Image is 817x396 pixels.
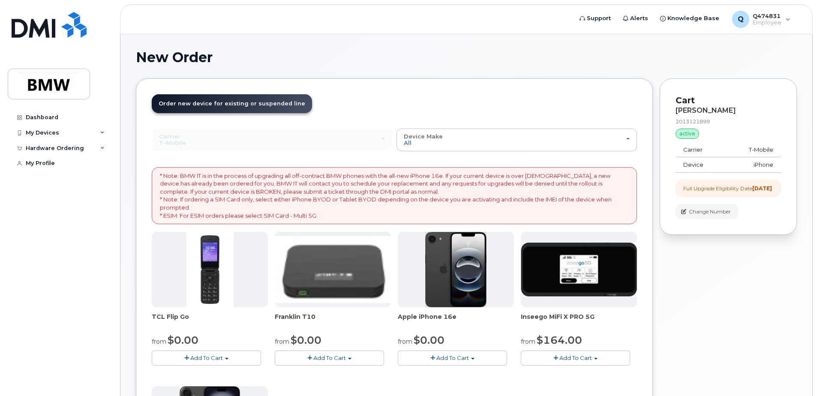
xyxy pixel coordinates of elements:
td: Device [676,157,725,173]
iframe: Messenger Launcher [780,359,811,390]
span: Add To Cart [559,354,592,361]
small: from [521,338,535,345]
div: Apple iPhone 16e [398,312,514,330]
small: from [275,338,289,345]
td: T-Mobile [725,142,781,158]
div: Full Upgrade Eligibility Date [683,185,772,192]
small: from [398,338,412,345]
button: Device Make All [396,129,637,151]
img: TCL_FLIP_MODE.jpg [186,232,234,307]
button: Change Number [676,204,738,219]
div: TCL Flip Go [152,312,268,330]
span: Add To Cart [190,354,223,361]
img: cut_small_inseego_5G.jpg [521,243,637,297]
p: Cart [676,94,781,107]
span: Change Number [689,208,731,216]
div: [PERSON_NAME] [676,107,781,114]
button: Add To Cart [398,351,507,366]
span: Device Make [404,133,443,140]
button: Add To Cart [152,351,261,366]
img: iphone16e.png [425,232,487,307]
strong: [DATE] [752,185,772,192]
div: Franklin T10 [275,312,391,330]
span: $164.00 [537,334,582,346]
button: Add To Cart [521,351,630,366]
span: $0.00 [168,334,198,346]
p: * Note: BMW IT is in the process of upgrading all off-contract BMW phones with the all-new iPhone... [160,172,629,219]
button: Add To Cart [275,351,384,366]
span: Add To Cart [313,354,346,361]
span: Add To Cart [436,354,469,361]
div: Inseego MiFi X PRO 5G [521,312,637,330]
span: $0.00 [291,334,321,346]
td: Carrier [676,142,725,158]
span: All [404,139,412,146]
h1: New Order [136,50,797,65]
div: active [676,129,699,139]
div: 2013121899 [676,118,781,125]
td: iPhone [725,157,781,173]
span: $0.00 [414,334,445,346]
img: t10.jpg [275,236,391,303]
span: Order new device for existing or suspended line [159,100,305,107]
small: from [152,338,166,345]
